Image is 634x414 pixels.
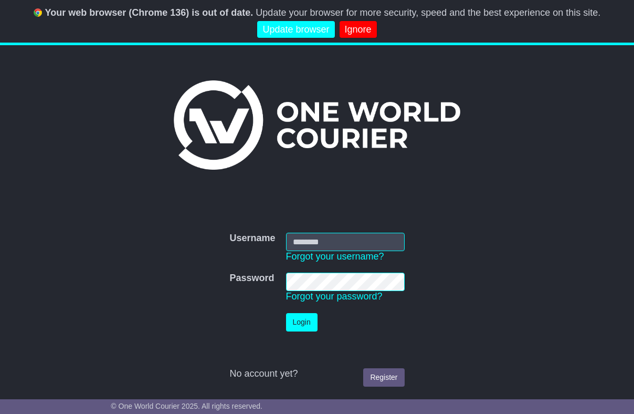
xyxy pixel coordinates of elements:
label: Password [229,273,274,284]
a: Register [363,368,404,387]
img: One World [174,80,460,170]
b: Your web browser (Chrome 136) is out of date. [45,7,253,18]
a: Forgot your username? [286,251,384,262]
span: © One World Courier 2025. All rights reserved. [111,402,262,410]
button: Login [286,313,318,332]
a: Update browser [257,21,334,38]
a: Ignore [340,21,377,38]
span: Update your browser for more security, speed and the best experience on this site. [256,7,600,18]
label: Username [229,233,275,244]
a: Forgot your password? [286,291,383,302]
div: No account yet? [229,368,404,380]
